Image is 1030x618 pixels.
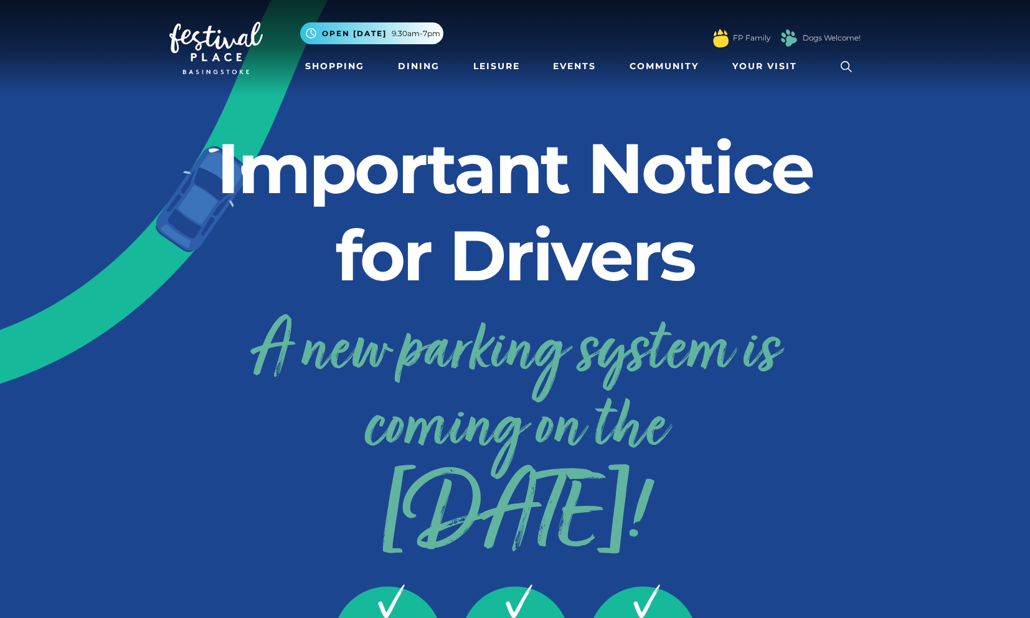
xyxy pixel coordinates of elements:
[468,55,525,78] a: Leisure
[548,55,601,78] a: Events
[727,55,808,78] a: Your Visit
[300,22,443,44] button: Open [DATE] 9.30am-7pm
[300,55,369,78] a: Shopping
[392,28,440,39] span: 9.30am-7pm
[393,55,445,78] a: Dining
[169,303,861,553] a: A new parking system is coming on the[DATE]!
[625,55,704,78] a: Community
[732,60,797,73] span: Your Visit
[169,125,861,299] h2: Important Notice for Drivers
[169,484,861,553] span: [DATE]!
[322,28,387,39] span: Open [DATE]
[169,22,263,74] img: Festival Place Logo
[733,32,770,44] a: FP Family
[803,32,861,44] a: Dogs Welcome!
